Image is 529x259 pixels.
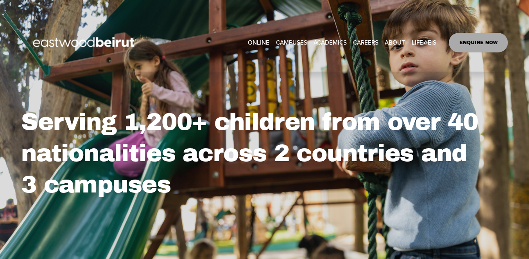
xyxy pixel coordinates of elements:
[248,37,269,49] a: ONLINE
[314,37,347,48] span: ACADEMICS
[21,23,149,63] img: EastwoodIS Global Site
[353,37,378,49] a: CAREERS
[412,37,436,48] span: LIFE@EIS
[412,37,436,49] a: folder dropdown
[385,37,405,48] span: ABOUT
[276,37,307,49] a: folder dropdown
[276,37,307,48] span: CAMPUSES
[314,37,347,49] a: folder dropdown
[449,33,508,52] a: ENQUIRE NOW
[21,106,508,200] h2: Serving 1,200+ children from over 40 nationalities across 2 countries and 3 campuses
[385,37,405,49] a: folder dropdown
